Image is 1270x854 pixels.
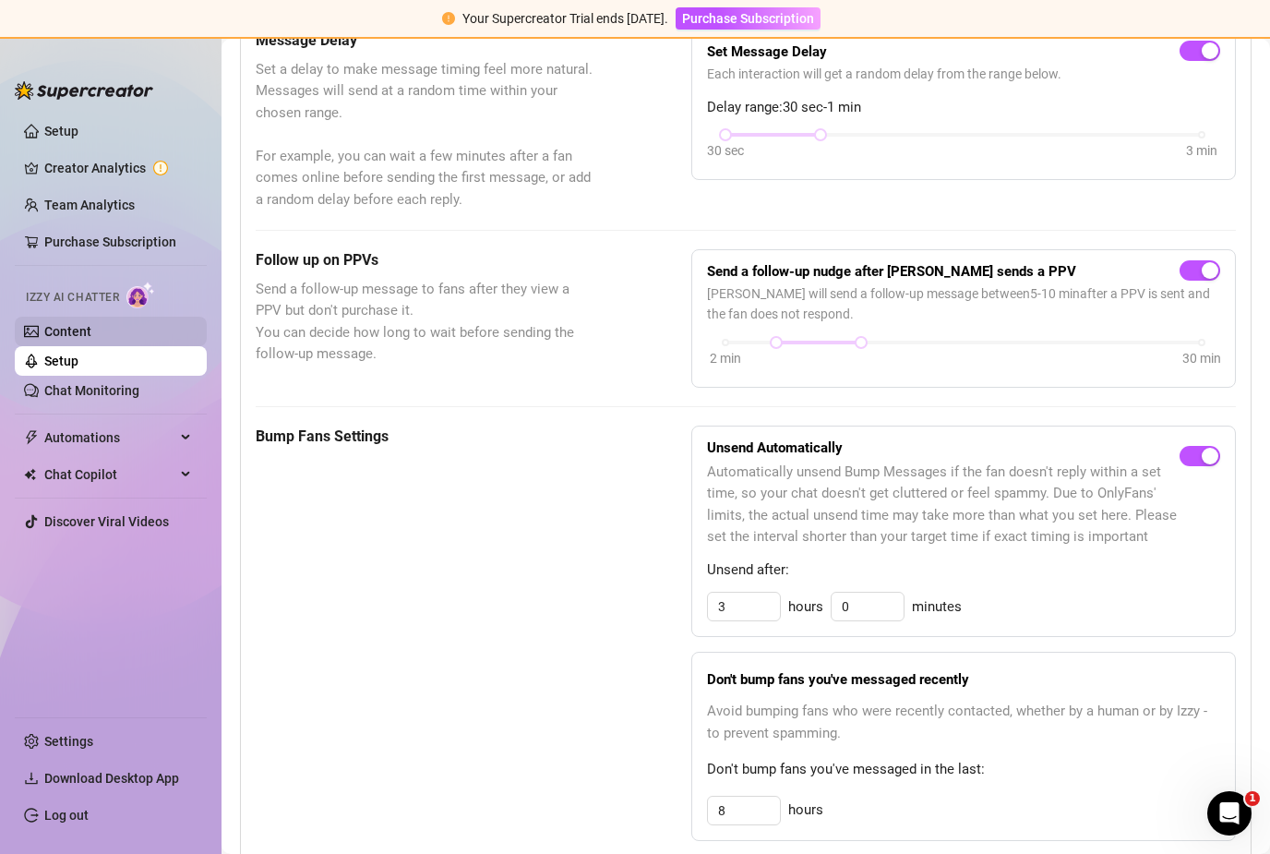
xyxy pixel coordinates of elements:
[256,30,599,52] h5: Message Delay
[707,671,969,688] strong: Don't bump fans you've messaged recently
[44,383,139,398] a: Chat Monitoring
[707,283,1220,324] span: [PERSON_NAME] will send a follow-up message between 5 - 10 min after a PPV is sent and the fan do...
[256,249,599,271] h5: Follow up on PPVs
[44,460,175,489] span: Chat Copilot
[912,596,962,619] span: minutes
[707,263,1076,280] strong: Send a follow-up nudge after [PERSON_NAME] sends a PPV
[707,140,744,161] div: 30 sec
[707,97,1220,119] span: Delay range: 30 sec - 1 min
[24,771,39,786] span: download
[710,348,741,368] div: 2 min
[26,289,119,307] span: Izzy AI Chatter
[44,324,91,339] a: Content
[707,439,843,456] strong: Unsend Automatically
[44,354,78,368] a: Setup
[44,124,78,138] a: Setup
[707,462,1180,548] span: Automatically unsend Bump Messages if the fan doesn't reply within a set time, so your chat doesn...
[1207,791,1252,836] iframe: Intercom live chat
[24,468,36,481] img: Chat Copilot
[462,11,668,26] span: Your Supercreator Trial ends [DATE].
[15,81,153,100] img: logo-BBDzfeDw.svg
[676,7,821,30] button: Purchase Subscription
[707,64,1220,84] span: Each interaction will get a random delay from the range below.
[256,279,599,366] span: Send a follow-up message to fans after they view a PPV but don't purchase it. You can decide how ...
[44,235,176,249] a: Purchase Subscription
[44,153,192,183] a: Creator Analytics exclamation-circle
[44,734,93,749] a: Settings
[256,426,599,448] h5: Bump Fans Settings
[24,430,39,445] span: thunderbolt
[44,423,175,452] span: Automations
[788,800,823,822] span: hours
[256,59,599,211] span: Set a delay to make message timing feel more natural. Messages will send at a random time within ...
[1182,348,1221,368] div: 30 min
[44,771,179,786] span: Download Desktop App
[1186,140,1217,161] div: 3 min
[707,701,1220,744] span: Avoid bumping fans who were recently contacted, whether by a human or by Izzy - to prevent spamming.
[442,12,455,25] span: exclamation-circle
[707,559,1220,582] span: Unsend after:
[682,11,814,26] span: Purchase Subscription
[707,759,1220,781] span: Don't bump fans you've messaged in the last:
[707,43,827,60] strong: Set Message Delay
[126,282,155,308] img: AI Chatter
[1245,791,1260,806] span: 1
[788,596,823,619] span: hours
[44,514,169,529] a: Discover Viral Videos
[676,11,821,26] a: Purchase Subscription
[44,808,89,823] a: Log out
[44,198,135,212] a: Team Analytics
